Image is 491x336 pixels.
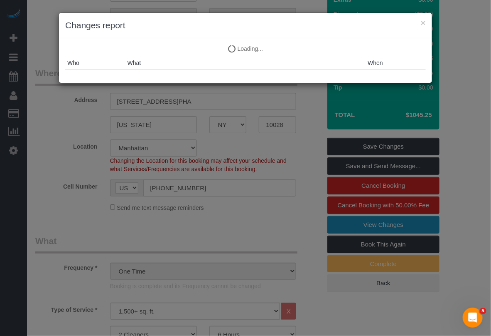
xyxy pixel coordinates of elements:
[421,18,426,27] button: ×
[59,13,432,83] sui-modal: Changes report
[366,57,426,70] th: When
[65,57,125,70] th: Who
[65,45,426,53] p: Loading...
[480,308,486,314] span: 5
[65,19,426,32] h3: Changes report
[125,57,366,70] th: What
[463,308,483,328] iframe: Intercom live chat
